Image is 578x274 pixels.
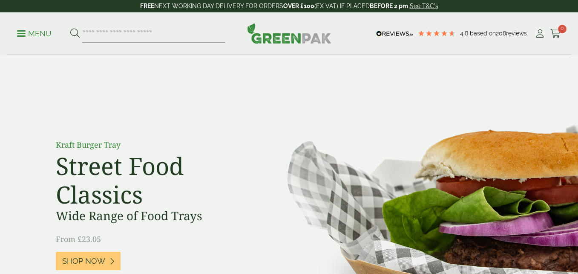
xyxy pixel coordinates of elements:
span: Shop Now [62,257,105,266]
span: 4.8 [460,30,470,37]
p: Menu [17,29,52,39]
span: From £23.05 [56,234,101,244]
img: REVIEWS.io [376,31,413,37]
p: Kraft Burger Tray [56,139,247,151]
span: 0 [558,25,566,33]
i: My Account [535,29,545,38]
strong: FREE [140,3,154,9]
strong: OVER £100 [283,3,314,9]
a: Menu [17,29,52,37]
strong: BEFORE 2 pm [370,3,408,9]
a: See T&C's [410,3,438,9]
span: Based on [470,30,496,37]
h3: Wide Range of Food Trays [56,209,247,223]
span: reviews [506,30,527,37]
img: GreenPak Supplies [247,23,331,44]
h2: Street Food Classics [56,152,247,209]
a: Shop Now [56,252,121,270]
a: 0 [550,27,561,40]
span: 208 [496,30,506,37]
div: 4.79 Stars [417,29,456,37]
i: Cart [550,29,561,38]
